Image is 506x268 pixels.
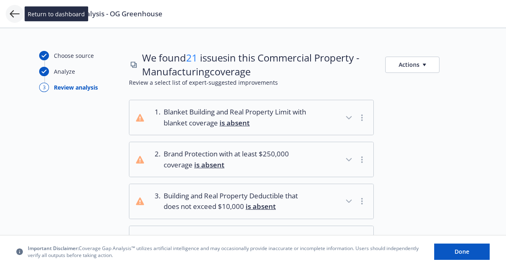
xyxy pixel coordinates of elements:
[54,83,98,92] div: Review analysis
[455,248,469,255] span: Done
[129,100,373,135] button: 1.Blanket Building and Real Property Limit with blanket coverage is absent
[164,107,309,128] span: Blanket Building and Real Property Limit with blanket coverage
[220,118,250,127] span: is absent
[151,107,160,128] div: 1 .
[54,67,75,76] div: Analyze
[186,51,198,64] span: 21
[194,160,224,169] span: is absent
[385,57,439,73] button: Actions
[28,245,421,259] span: Coverage Gap Analysis™ utilizes artificial intelligence and may occasionally provide inaccurate o...
[129,142,373,177] button: 2.Brand Protection with at least $250,000 coverage is absent
[129,78,467,87] span: Review a select list of expert-suggested improvements
[39,83,49,92] div: 3
[246,202,276,211] span: is absent
[164,191,309,212] span: Building and Real Property Deductible that does not exceed $10,000
[151,149,160,170] div: 2 .
[385,51,439,78] button: Actions
[28,245,79,252] span: Important Disclaimer:
[164,149,309,170] span: Brand Protection with at least $250,000 coverage
[129,184,373,219] button: 3.Building and Real Property Deductible that does not exceed $10,000 is absent
[142,51,374,78] span: We found issues in this Commercial Property - Manufacturing coverage
[151,191,160,212] div: 3 .
[434,244,490,260] button: Done
[28,10,85,18] span: Return to dashboard
[54,51,94,60] div: Choose source
[29,9,162,19] span: Coverage Gap Analysis - OG Greenhouse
